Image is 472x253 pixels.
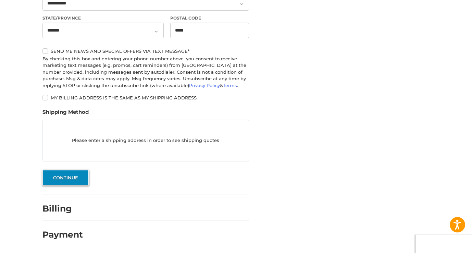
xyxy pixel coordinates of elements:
button: Continue [42,170,89,185]
a: Privacy Policy [189,83,220,88]
label: State/Province [42,15,164,21]
h2: Billing [42,203,83,214]
label: Send me news and special offers via text message* [42,48,249,54]
h2: Payment [42,229,83,240]
p: Please enter a shipping address in order to see shipping quotes [43,134,249,147]
label: Postal Code [170,15,249,21]
iframe: Google Customer Reviews [415,234,472,253]
label: My billing address is the same as my shipping address. [42,95,249,100]
legend: Shipping Method [42,108,89,119]
div: By checking this box and entering your phone number above, you consent to receive marketing text ... [42,56,249,89]
a: Terms [223,83,237,88]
